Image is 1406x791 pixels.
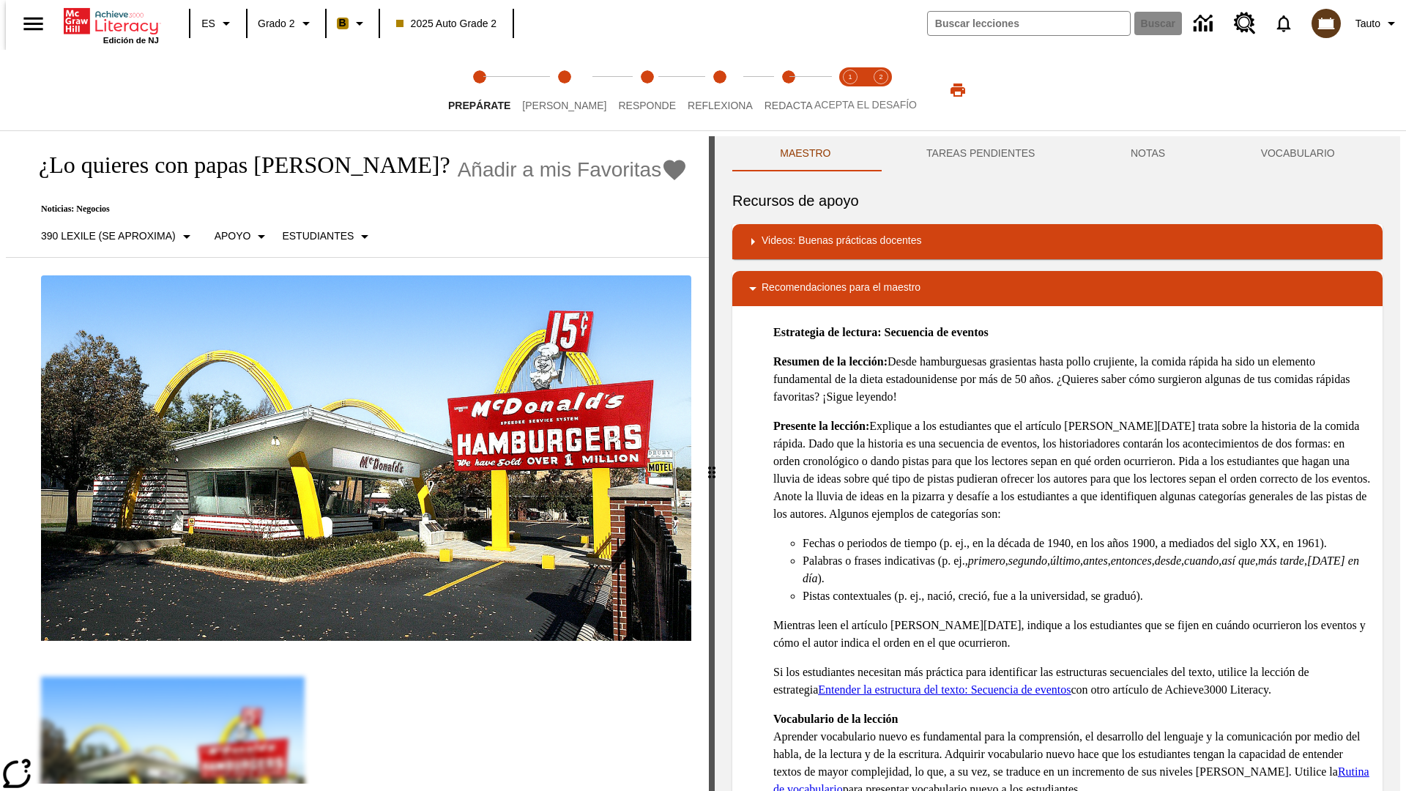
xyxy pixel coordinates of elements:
span: Tauto [1355,16,1380,31]
div: Recomendaciones para el maestro [732,271,1383,306]
span: ES [201,16,215,31]
em: más tarde [1258,554,1304,567]
button: Reflexiona step 4 of 5 [676,50,765,130]
em: cuando [1184,554,1219,567]
button: TAREAS PENDIENTES [879,136,1083,171]
p: Mientras leen el artículo [PERSON_NAME][DATE], indique a los estudiantes que se fijen en cuándo o... [773,617,1371,652]
h1: ¿Lo quieres con papas [PERSON_NAME]? [23,152,450,179]
span: Redacta [765,100,813,111]
em: segundo [1008,554,1047,567]
em: desde [1155,554,1181,567]
button: VOCABULARIO [1213,136,1383,171]
p: Explique a los estudiantes que el artículo [PERSON_NAME][DATE] trata sobre la historia de la comi... [773,417,1371,523]
li: Pistas contextuales (p. ej., nació, creció, fue a la universidad, se graduó). [803,587,1371,605]
div: reading [6,136,709,784]
button: Abrir el menú lateral [12,2,55,45]
span: Añadir a mis Favoritas [458,158,662,182]
span: [PERSON_NAME] [522,100,606,111]
button: NOTAS [1083,136,1213,171]
p: Apoyo [215,229,251,244]
h6: Recursos de apoyo [732,189,1383,212]
span: Edición de NJ [103,36,159,45]
span: Grado 2 [258,16,295,31]
p: Noticias: Negocios [23,204,688,215]
span: Responde [618,100,676,111]
a: Entender la estructura del texto: Secuencia de eventos [818,683,1071,696]
button: Escoja un nuevo avatar [1303,4,1350,42]
p: Recomendaciones para el maestro [762,280,920,297]
em: así que [1221,554,1255,567]
span: ACEPTA EL DESAFÍO [814,99,917,111]
em: primero [968,554,1005,567]
input: Buscar campo [928,12,1130,35]
a: Centro de información [1185,4,1225,44]
button: Añadir a mis Favoritas - ¿Lo quieres con papas fritas? [458,157,688,182]
div: Videos: Buenas prácticas docentes [732,224,1383,259]
button: Prepárate step 1 of 5 [436,50,522,130]
a: Centro de recursos, Se abrirá en una pestaña nueva. [1225,4,1265,43]
button: Imprimir [934,77,981,103]
button: Seleccione Lexile, 390 Lexile (Se aproxima) [35,223,201,250]
img: avatar image [1312,9,1341,38]
div: Instructional Panel Tabs [732,136,1383,171]
em: antes [1083,554,1108,567]
button: Redacta step 5 of 5 [753,50,825,130]
button: Lenguaje: ES, Selecciona un idioma [195,10,242,37]
button: Acepta el desafío contesta step 2 of 2 [860,50,902,130]
p: Desde hamburguesas grasientas hasta pollo crujiente, la comida rápida ha sido un elemento fundame... [773,353,1371,406]
li: Palabras o frases indicativas (p. ej., , , , , , , , , , ). [803,552,1371,587]
p: Estudiantes [282,229,354,244]
strong: Estrategia de lectura: Secuencia de eventos [773,326,989,338]
span: 2025 Auto Grade 2 [396,16,497,31]
p: 390 Lexile (Se aproxima) [41,229,176,244]
button: Boost El color de la clase es anaranjado claro. Cambiar el color de la clase. [331,10,374,37]
span: Reflexiona [688,100,753,111]
button: Grado: Grado 2, Elige un grado [252,10,321,37]
button: Maestro [732,136,879,171]
button: Perfil/Configuración [1350,10,1406,37]
em: entonces [1111,554,1152,567]
span: B [339,14,346,32]
div: activity [715,136,1400,791]
button: Tipo de apoyo, Apoyo [209,223,277,250]
div: Portada [64,5,159,45]
div: Pulsa la tecla de intro o la barra espaciadora y luego presiona las flechas de derecha e izquierd... [709,136,715,791]
p: Si los estudiantes necesitan más práctica para identificar las estructuras secuenciales del texto... [773,664,1371,699]
img: Uno de los primeros locales de McDonald's, con el icónico letrero rojo y los arcos amarillos. [41,275,691,642]
strong: Resumen de la lección: [773,355,888,368]
strong: Vocabulario de la lección [773,713,899,725]
text: 1 [848,73,852,81]
em: último [1050,554,1080,567]
span: Prepárate [448,100,510,111]
p: Videos: Buenas prácticas docentes [762,233,921,250]
a: Notificaciones [1265,4,1303,42]
button: Acepta el desafío lee step 1 of 2 [829,50,871,130]
li: Fechas o periodos de tiempo (p. ej., en la década de 1940, en los años 1900, a mediados del siglo... [803,535,1371,552]
strong: Presente la lección: [773,420,869,432]
button: Lee step 2 of 5 [510,50,618,130]
button: Responde step 3 of 5 [606,50,688,130]
text: 2 [879,73,882,81]
button: Seleccionar estudiante [276,223,379,250]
